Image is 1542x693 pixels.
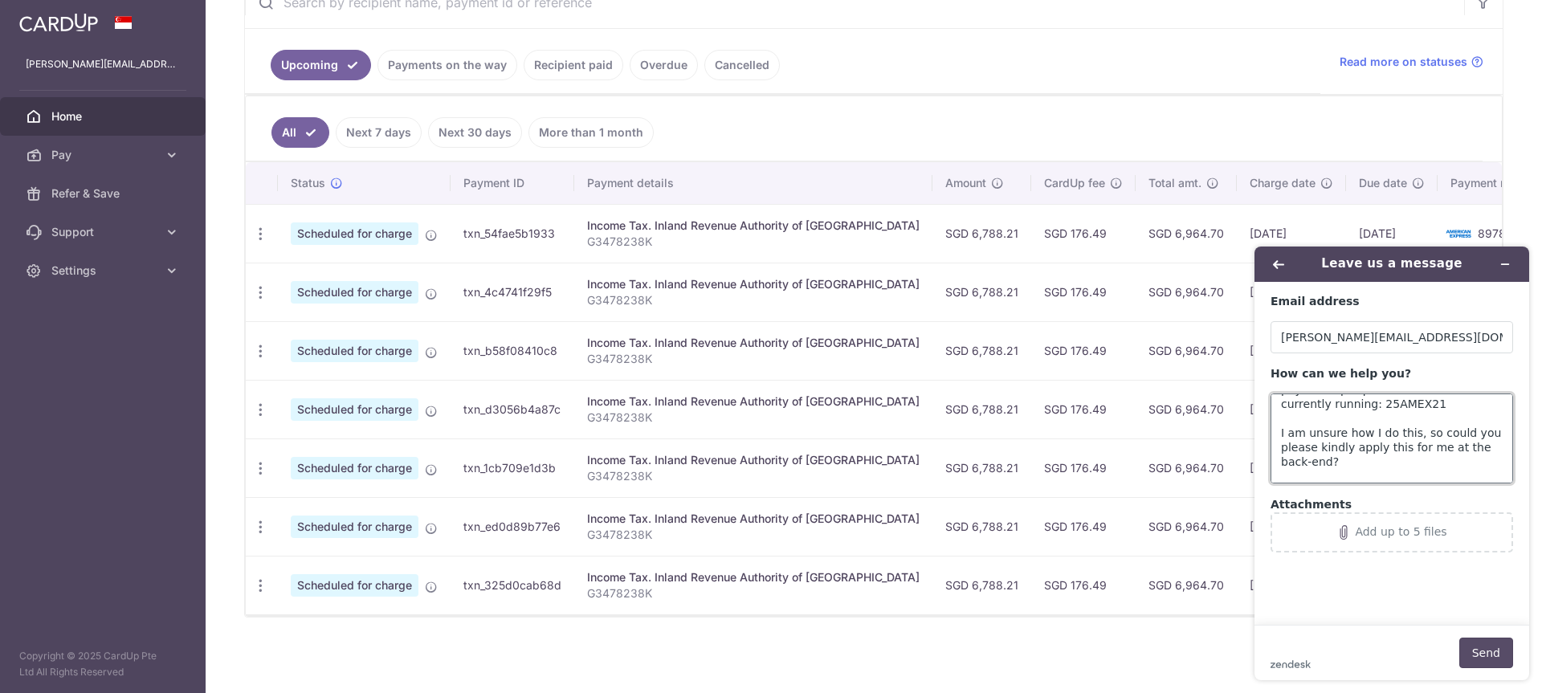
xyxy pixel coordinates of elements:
a: All [271,117,329,148]
span: Scheduled for charge [291,398,418,421]
span: Charge date [1250,175,1316,191]
a: More than 1 month [528,117,654,148]
span: Scheduled for charge [291,222,418,245]
a: Cancelled [704,50,780,80]
td: SGD 6,788.21 [932,438,1031,497]
td: SGD 6,788.21 [932,380,1031,438]
a: Payments on the way [377,50,517,80]
img: CardUp [19,13,98,32]
td: txn_b58f08410c8 [451,321,574,380]
th: Payment details [574,162,932,204]
td: txn_d3056b4a87c [451,380,574,438]
td: SGD 6,964.70 [1136,263,1237,321]
span: Scheduled for charge [291,457,418,479]
span: Due date [1359,175,1407,191]
td: SGD 6,788.21 [932,556,1031,614]
p: G3478238K [587,292,920,308]
p: G3478238K [587,527,920,543]
a: Upcoming [271,50,371,80]
div: Income Tax. Inland Revenue Authority of [GEOGRAPHIC_DATA] [587,452,920,468]
p: G3478238K [587,468,920,484]
td: txn_ed0d89b77e6 [451,497,574,556]
td: txn_1cb709e1d3b [451,438,574,497]
span: Status [291,175,325,191]
span: Refer & Save [51,185,157,202]
span: Help [37,11,70,26]
span: 8978 [1478,226,1506,240]
td: SGD 6,964.70 [1136,438,1237,497]
div: Income Tax. Inland Revenue Authority of [GEOGRAPHIC_DATA] [587,393,920,410]
td: [DATE] [1346,204,1438,263]
div: Income Tax. Inland Revenue Authority of [GEOGRAPHIC_DATA] [587,218,920,234]
td: SGD 6,964.70 [1136,497,1237,556]
p: G3478238K [587,234,920,250]
div: Income Tax. Inland Revenue Authority of [GEOGRAPHIC_DATA] [587,569,920,585]
a: Overdue [630,50,698,80]
p: G3478238K [587,585,920,601]
td: txn_54fae5b1933 [451,204,574,263]
span: Scheduled for charge [291,516,418,538]
td: SGD 6,788.21 [932,263,1031,321]
a: Read more on statuses [1340,54,1483,70]
a: Next 30 days [428,117,522,148]
span: Home [51,108,157,124]
span: Read more on statuses [1340,54,1467,70]
div: Income Tax. Inland Revenue Authority of [GEOGRAPHIC_DATA] [587,335,920,351]
img: Bank Card [1442,224,1475,243]
td: [DATE] [1237,556,1346,614]
p: [PERSON_NAME][EMAIL_ADDRESS][DOMAIN_NAME] [26,56,180,72]
td: txn_325d0cab68d [451,556,574,614]
td: txn_4c4741f29f5 [451,263,574,321]
td: SGD 176.49 [1031,321,1136,380]
td: SGD 176.49 [1031,556,1136,614]
td: SGD 6,788.21 [932,497,1031,556]
iframe: Find more information here [1242,234,1542,693]
td: [DATE] [1237,438,1346,497]
td: [DATE] [1237,263,1346,321]
td: SGD 6,788.21 [932,204,1031,263]
td: SGD 176.49 [1031,263,1136,321]
span: Total amt. [1148,175,1201,191]
th: Payment ID [451,162,574,204]
td: SGD 6,964.70 [1136,321,1237,380]
div: Income Tax. Inland Revenue Authority of [GEOGRAPHIC_DATA] [587,276,920,292]
td: SGD 176.49 [1031,380,1136,438]
td: SGD 176.49 [1031,204,1136,263]
p: G3478238K [587,410,920,426]
td: [DATE] [1237,204,1346,263]
span: Scheduled for charge [291,340,418,362]
span: CardUp fee [1044,175,1105,191]
span: Amount [945,175,986,191]
td: [DATE] [1237,380,1346,438]
a: Recipient paid [524,50,623,80]
span: Support [51,224,157,240]
td: SGD 176.49 [1031,438,1136,497]
span: Scheduled for charge [291,574,418,597]
td: SGD 6,964.70 [1136,556,1237,614]
span: Scheduled for charge [291,281,418,304]
td: SGD 176.49 [1031,497,1136,556]
a: Next 7 days [336,117,422,148]
span: Settings [51,263,157,279]
div: Income Tax. Inland Revenue Authority of [GEOGRAPHIC_DATA] [587,511,920,527]
td: [DATE] [1237,321,1346,380]
p: G3478238K [587,351,920,367]
td: SGD 6,964.70 [1136,204,1237,263]
td: SGD 6,964.70 [1136,380,1237,438]
td: [DATE] [1237,497,1346,556]
td: SGD 6,788.21 [932,321,1031,380]
span: Pay [51,147,157,163]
